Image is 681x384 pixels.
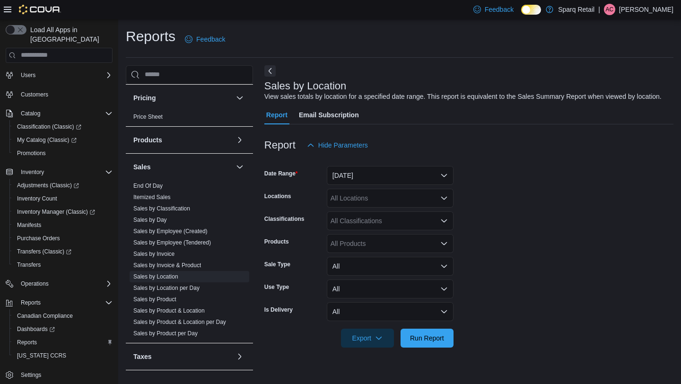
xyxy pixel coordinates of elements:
[17,195,57,202] span: Inventory Count
[9,205,116,218] a: Inventory Manager (Classic)
[13,310,113,322] span: Canadian Compliance
[133,93,232,103] button: Pricing
[13,337,41,348] a: Reports
[17,278,113,289] span: Operations
[17,339,37,346] span: Reports
[440,240,448,247] button: Open list of options
[133,135,162,145] h3: Products
[327,279,454,298] button: All
[133,273,178,280] a: Sales by Location
[126,180,253,343] div: Sales
[133,250,175,258] span: Sales by Invoice
[21,280,49,288] span: Operations
[558,4,594,15] p: Sparq Retail
[133,296,176,303] span: Sales by Product
[13,350,113,361] span: Washington CCRS
[13,193,61,204] a: Inventory Count
[9,245,116,258] a: Transfers (Classic)
[133,262,201,269] a: Sales by Invoice & Product
[21,299,41,306] span: Reports
[485,5,514,14] span: Feedback
[327,257,454,276] button: All
[234,161,245,173] button: Sales
[619,4,673,15] p: [PERSON_NAME]
[126,111,253,126] div: Pricing
[13,180,113,191] span: Adjustments (Classic)
[17,70,113,81] span: Users
[9,258,116,271] button: Transfers
[21,110,40,117] span: Catalog
[2,87,116,101] button: Customers
[133,285,200,291] a: Sales by Location per Day
[9,323,116,336] a: Dashboards
[17,89,52,100] a: Customers
[341,329,394,348] button: Export
[17,123,81,131] span: Classification (Classic)
[264,283,289,291] label: Use Type
[17,221,41,229] span: Manifests
[13,219,45,231] a: Manifests
[264,306,293,314] label: Is Delivery
[9,218,116,232] button: Manifests
[13,259,44,271] a: Transfers
[17,297,44,308] button: Reports
[9,349,116,362] button: [US_STATE] CCRS
[26,25,113,44] span: Load All Apps in [GEOGRAPHIC_DATA]
[13,134,113,146] span: My Catalog (Classic)
[133,352,152,361] h3: Taxes
[264,65,276,77] button: Next
[9,309,116,323] button: Canadian Compliance
[133,239,211,246] a: Sales by Employee (Tendered)
[9,133,116,147] a: My Catalog (Classic)
[133,330,198,337] a: Sales by Product per Day
[133,307,205,314] span: Sales by Product & Location
[266,105,288,124] span: Report
[2,166,116,179] button: Inventory
[13,259,113,271] span: Transfers
[264,140,296,151] h3: Report
[17,325,55,333] span: Dashboards
[13,323,113,335] span: Dashboards
[234,134,245,146] button: Products
[133,262,201,269] span: Sales by Invoice & Product
[17,182,79,189] span: Adjustments (Classic)
[133,113,163,121] span: Price Sheet
[133,228,208,235] a: Sales by Employee (Created)
[17,149,46,157] span: Promotions
[133,319,226,325] a: Sales by Product & Location per Day
[13,337,113,348] span: Reports
[9,179,116,192] a: Adjustments (Classic)
[17,352,66,359] span: [US_STATE] CCRS
[9,120,116,133] a: Classification (Classic)
[299,105,359,124] span: Email Subscription
[9,147,116,160] button: Promotions
[606,4,614,15] span: AC
[264,192,291,200] label: Locations
[13,246,75,257] a: Transfers (Classic)
[133,205,190,212] a: Sales by Classification
[17,235,60,242] span: Purchase Orders
[133,217,167,223] a: Sales by Day
[13,219,113,231] span: Manifests
[133,193,171,201] span: Itemized Sales
[521,5,541,15] input: Dark Mode
[21,91,48,98] span: Customers
[2,69,116,82] button: Users
[13,121,85,132] a: Classification (Classic)
[13,233,113,244] span: Purchase Orders
[17,166,113,178] span: Inventory
[13,121,113,132] span: Classification (Classic)
[13,233,64,244] a: Purchase Orders
[133,227,208,235] span: Sales by Employee (Created)
[234,92,245,104] button: Pricing
[133,93,156,103] h3: Pricing
[17,136,77,144] span: My Catalog (Classic)
[264,238,289,245] label: Products
[196,35,225,44] span: Feedback
[133,162,151,172] h3: Sales
[13,310,77,322] a: Canadian Compliance
[133,135,232,145] button: Products
[133,113,163,120] a: Price Sheet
